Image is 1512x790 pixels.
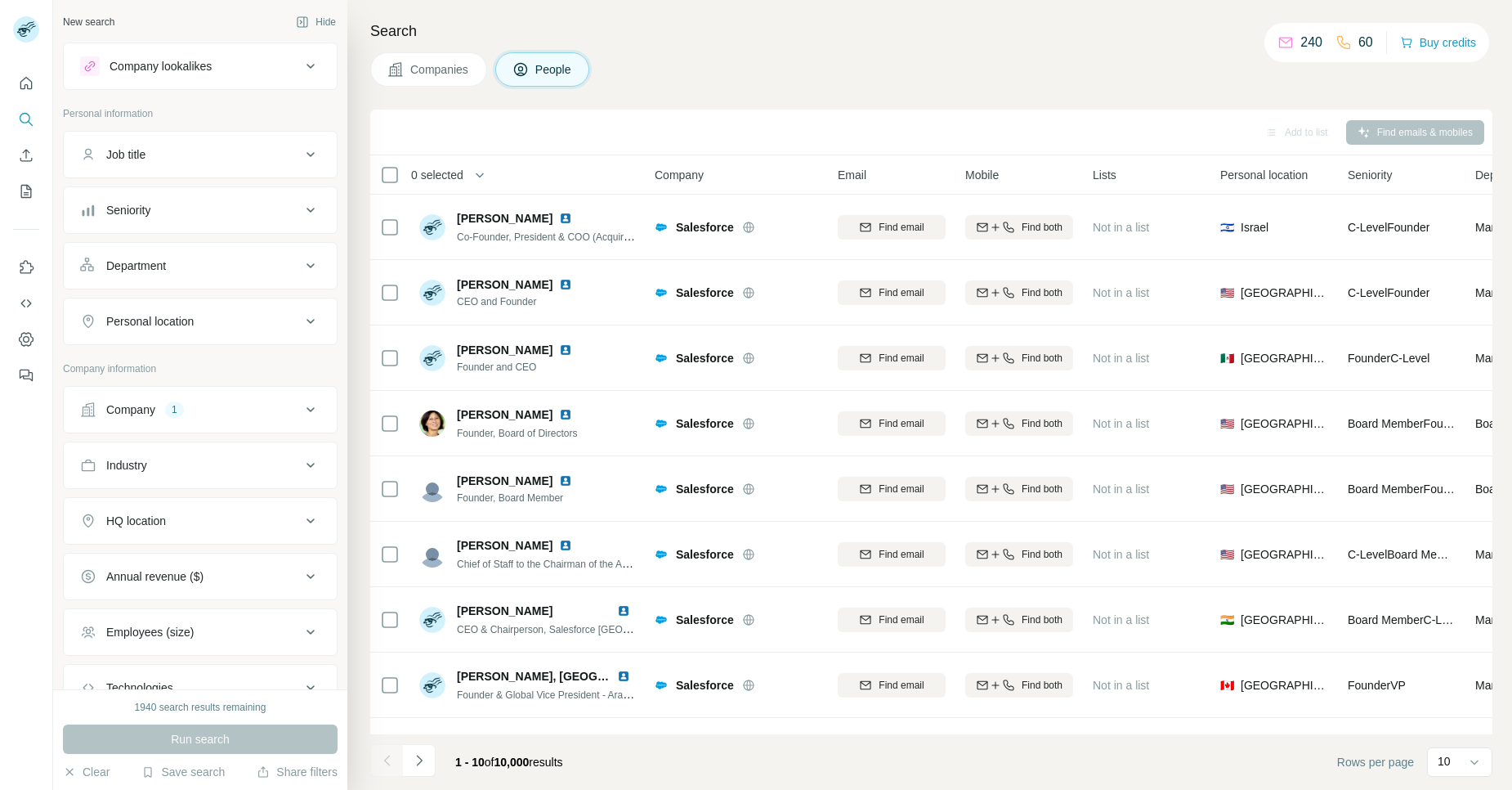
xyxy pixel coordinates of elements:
button: Feedback [13,361,39,390]
button: Search [13,105,39,134]
button: Find both [965,608,1073,632]
span: [PERSON_NAME] [457,276,552,293]
span: results [455,756,563,769]
span: Find email [879,547,924,562]
span: Find email [879,482,924,496]
span: Lists [1093,167,1116,183]
button: Find both [965,346,1073,370]
p: 60 [1358,33,1373,52]
div: Company [106,402,155,418]
button: Clear [63,764,110,780]
span: Founder C-Level [1348,352,1429,365]
div: Department [106,258,166,274]
span: [PERSON_NAME] [457,604,552,617]
button: Use Surfe API [13,289,39,318]
div: Company lookalikes [110,58,212,74]
span: Rows per page [1337,754,1414,770]
span: 🇨🇦 [1220,677,1234,693]
span: Salesforce [676,285,734,301]
p: Company information [63,361,338,376]
span: 🇮🇱 [1220,219,1234,236]
span: Mobile [965,167,999,183]
span: 🇮🇳 [1220,612,1234,628]
img: Avatar [419,476,445,502]
span: [GEOGRAPHIC_DATA] [1241,415,1328,432]
img: Logo of Salesforce [655,483,668,496]
span: 🇲🇽 [1220,350,1234,366]
span: Board Member Founder [1348,417,1466,430]
p: 10 [1438,753,1451,770]
span: Founder VP [1348,679,1406,692]
span: People [535,61,573,78]
span: Salesforce [676,612,734,628]
span: 🇺🇸 [1220,546,1234,563]
span: Company [655,167,704,183]
span: CEO and Founder [457,294,579,309]
span: Find both [1022,351,1062,366]
button: Hide [284,10,347,34]
span: Find email [879,613,924,627]
button: Share filters [257,764,338,780]
span: 0 selected [411,167,463,183]
img: LinkedIn logo [559,278,572,291]
span: Find both [1022,678,1062,693]
span: C-Level Founder [1348,286,1429,299]
span: Board Member C-Level [1348,613,1463,626]
span: Email [838,167,866,183]
span: Find email [879,416,924,431]
div: Personal location [106,313,194,330]
img: Avatar [419,214,445,240]
span: Salesforce [676,350,734,366]
img: Avatar [419,607,445,633]
span: [GEOGRAPHIC_DATA] [1241,285,1328,301]
button: Save search [141,764,225,780]
span: Israel [1241,219,1268,236]
img: Logo of Salesforce [655,286,668,299]
span: 1 - 10 [455,756,485,769]
button: Annual revenue ($) [64,557,337,596]
span: Founder, Board Member [457,491,579,505]
span: [PERSON_NAME] [457,406,552,423]
span: Founder and CEO [457,360,579,375]
div: 1940 search results remaining [135,700,266,715]
button: Industry [64,446,337,485]
img: LinkedIn logo [617,670,630,683]
span: Find both [1022,613,1062,627]
div: 1 [165,402,184,417]
div: New search [63,15,114,29]
button: Enrich CSV [13,141,39,170]
span: Find email [879,351,924,366]
span: [GEOGRAPHIC_DATA] [1241,350,1328,366]
span: Salesforce [676,546,734,563]
span: [PERSON_NAME] [457,210,552,227]
button: Find email [838,281,946,305]
span: Find email [879,220,924,235]
div: Seniority [106,202,150,218]
span: 🇺🇸 [1220,415,1234,432]
span: Founder, Board of Directors [457,428,577,439]
button: Find both [965,477,1073,501]
button: HQ location [64,501,337,541]
span: Salesforce [676,481,734,497]
button: Seniority [64,191,337,230]
button: Employees (size) [64,613,337,652]
img: LinkedIn logo [617,604,630,617]
button: Dashboard [13,325,39,354]
span: [GEOGRAPHIC_DATA] [1241,546,1328,563]
img: Avatar [419,345,445,371]
span: [PERSON_NAME] [457,537,552,554]
span: 🇺🇸 [1220,285,1234,301]
div: Employees (size) [106,624,194,640]
span: [PERSON_NAME] [457,342,552,358]
span: [PERSON_NAME], [GEOGRAPHIC_DATA], CSM® [457,670,722,683]
span: Find both [1022,416,1062,431]
button: Find email [838,346,946,370]
span: of [485,756,494,769]
span: Not in a list [1093,221,1149,234]
span: C-Level Founder [1348,221,1429,234]
span: Find both [1022,285,1062,300]
span: Board Member Founder [1348,483,1466,496]
img: Logo of Salesforce [655,548,668,561]
img: LinkedIn logo [559,408,572,421]
button: Use Surfe on LinkedIn [13,253,39,282]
